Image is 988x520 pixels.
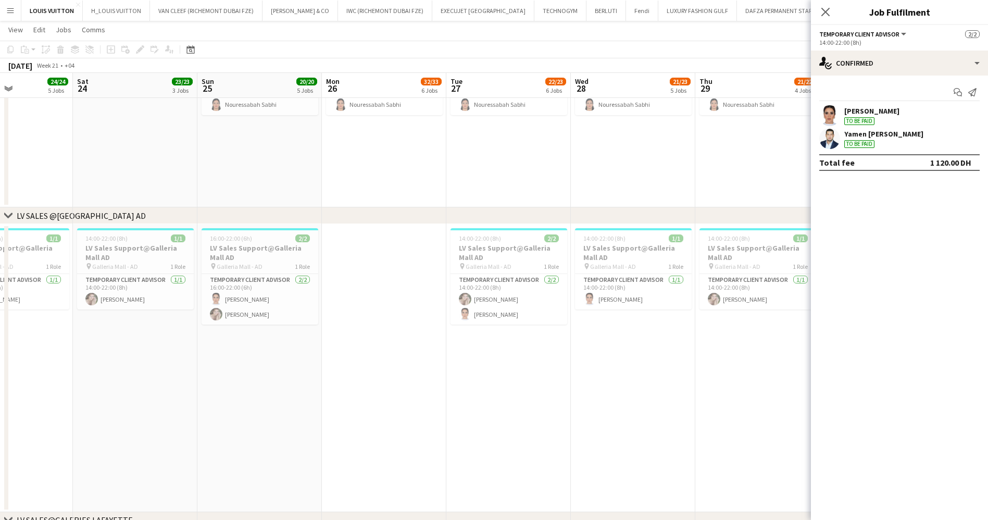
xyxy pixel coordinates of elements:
[819,30,899,38] span: Temporary Client Advisor
[8,60,32,71] div: [DATE]
[150,1,262,21] button: VAN CLEEF (RICHEMONT DUBAI FZE)
[844,106,899,116] div: [PERSON_NAME]
[586,1,626,21] button: BERLUTI
[930,157,971,168] div: 1 120.00 DH
[29,23,49,36] a: Edit
[17,211,146,221] div: LV SALES @[GEOGRAPHIC_DATA] AD
[819,157,855,168] div: Total fee
[56,25,71,34] span: Jobs
[82,25,105,34] span: Comms
[844,129,923,139] div: Yamen [PERSON_NAME]
[819,39,980,46] div: 14:00-22:00 (8h)
[78,23,109,36] a: Comms
[4,23,27,36] a: View
[626,1,658,21] button: Fendi
[965,30,980,38] span: 2/2
[658,1,737,21] button: LUXURY FASHION GULF
[432,1,534,21] button: EXECUJET [GEOGRAPHIC_DATA]
[65,61,74,69] div: +04
[8,25,23,34] span: View
[21,1,83,21] button: LOUIS VUITTON
[33,25,45,34] span: Edit
[844,140,874,148] div: To be paid
[844,117,874,125] div: To be paid
[811,51,988,76] div: Confirmed
[737,1,855,21] button: DAFZA PERMANENT STAFF - 2019/2025
[83,1,150,21] button: H_LOUIS VUITTON
[338,1,432,21] button: IWC (RICHEMONT DUBAI FZE)
[811,5,988,19] h3: Job Fulfilment
[534,1,586,21] button: TECHNOGYM
[262,1,338,21] button: [PERSON_NAME] & CO
[52,23,76,36] a: Jobs
[819,30,908,38] button: Temporary Client Advisor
